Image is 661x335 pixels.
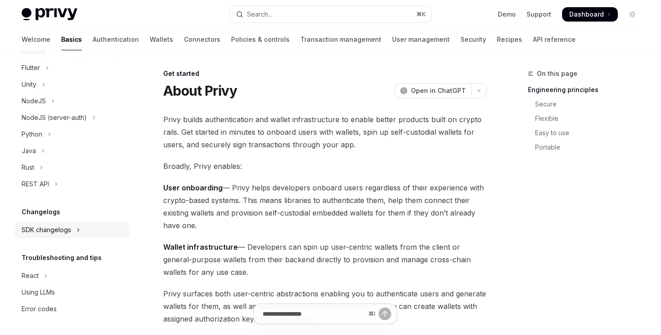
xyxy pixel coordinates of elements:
[22,145,36,156] div: Java
[163,181,487,232] span: — Privy helps developers onboard users regardless of their experience with crypto-based systems. ...
[14,176,130,192] button: Toggle REST API section
[230,6,431,22] button: Open search
[528,83,647,97] a: Engineering principles
[163,69,487,78] div: Get started
[528,111,647,126] a: Flexible
[411,86,466,95] span: Open in ChatGPT
[562,7,618,22] a: Dashboard
[163,183,223,192] strong: User onboarding
[22,129,42,140] div: Python
[14,110,130,126] button: Toggle NodeJS (server-auth) section
[497,29,522,50] a: Recipes
[14,126,130,142] button: Toggle Python section
[14,222,130,238] button: Toggle SDK changelogs section
[61,29,82,50] a: Basics
[533,29,576,50] a: API reference
[300,29,381,50] a: Transaction management
[22,62,40,73] div: Flutter
[14,93,130,109] button: Toggle NodeJS section
[460,29,486,50] a: Security
[498,10,516,19] a: Demo
[14,301,130,317] a: Error codes
[163,287,487,325] span: Privy surfaces both user-centric abstractions enabling you to authenticate users and generate wal...
[263,304,365,324] input: Ask a question...
[14,143,130,159] button: Toggle Java section
[22,8,77,21] img: light logo
[22,287,55,298] div: Using LLMs
[416,11,426,18] span: ⌘ K
[528,97,647,111] a: Secure
[22,304,57,314] div: Error codes
[22,112,87,123] div: NodeJS (server-auth)
[184,29,220,50] a: Connectors
[528,140,647,154] a: Portable
[527,10,551,19] a: Support
[14,76,130,93] button: Toggle Unity section
[163,160,487,172] span: Broadly, Privy enables:
[163,83,237,99] h1: About Privy
[22,79,36,90] div: Unity
[22,252,102,263] h5: Troubleshooting and tips
[569,10,604,19] span: Dashboard
[394,83,471,98] button: Open in ChatGPT
[379,308,391,320] button: Send message
[163,113,487,151] span: Privy builds authentication and wallet infrastructure to enable better products built on crypto r...
[392,29,450,50] a: User management
[22,179,49,190] div: REST API
[22,207,60,217] h5: Changelogs
[22,96,46,106] div: NodeJS
[163,242,238,251] strong: Wallet infrastructure
[14,284,130,300] a: Using LLMs
[22,225,71,235] div: SDK changelogs
[163,241,487,278] span: — Developers can spin up user-centric wallets from the client or general-purpose wallets from the...
[231,29,290,50] a: Policies & controls
[22,29,50,50] a: Welcome
[625,7,639,22] button: Toggle dark mode
[22,270,39,281] div: React
[14,60,130,76] button: Toggle Flutter section
[93,29,139,50] a: Authentication
[14,268,130,284] button: Toggle React section
[247,9,272,20] div: Search...
[537,68,577,79] span: On this page
[528,126,647,140] a: Easy to use
[22,162,34,173] div: Rust
[14,159,130,176] button: Toggle Rust section
[150,29,173,50] a: Wallets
